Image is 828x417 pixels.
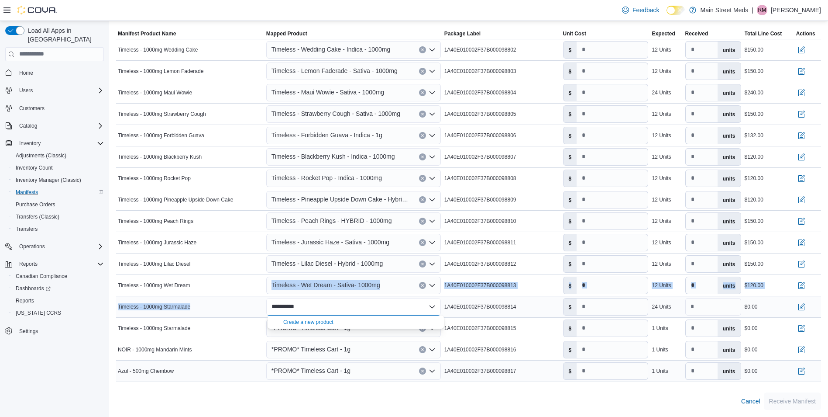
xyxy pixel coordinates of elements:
[444,239,516,246] span: 1A40E010002F37B000098811
[718,234,741,251] label: units
[444,261,516,268] span: 1A40E010002F37B000098812
[268,316,444,328] div: Choose from the following options
[16,103,104,114] span: Customers
[652,346,668,353] div: 1 Units
[16,309,61,316] span: [US_STATE] CCRS
[444,218,516,225] span: 1A40E010002F37B000098810
[745,175,763,182] div: $120.00
[118,46,198,53] span: Timeless - 1000mg Wedding Cake
[419,68,426,75] button: Clear input
[271,365,350,376] span: *PROMO* Timeless Cart - 1g
[745,303,758,310] div: $0.00
[16,189,38,196] span: Manifests
[745,111,763,118] div: $150.00
[19,261,38,268] span: Reports
[12,271,104,281] span: Canadian Compliance
[632,6,659,14] span: Feedback
[652,132,671,139] div: 12 Units
[19,105,45,112] span: Customers
[652,261,671,268] div: 12 Units
[19,328,38,335] span: Settings
[266,30,307,37] span: Mapped Product
[271,237,389,247] span: Timeless - Jurassic Haze - Sativa - 1000mg
[652,175,671,182] div: 12 Units
[563,277,577,294] label: $
[718,341,741,358] label: units
[429,218,436,225] button: Open list of options
[19,243,45,250] span: Operations
[444,282,516,289] span: 1A40E010002F37B000098813
[271,66,398,76] span: Timeless - Lemon Faderade - Sativa - 1000mg
[745,368,758,375] div: $0.00
[563,127,577,144] label: $
[12,224,41,234] a: Transfers
[563,363,577,379] label: $
[118,261,190,268] span: Timeless - 1000mg Lilac Diesel
[419,175,426,182] button: Clear input
[718,320,741,337] label: units
[718,63,741,80] label: units
[419,218,426,225] button: Clear input
[16,121,104,131] span: Catalog
[118,218,193,225] span: Timeless - 1000mg Peach Rings
[19,87,33,94] span: Users
[618,1,663,19] a: Feedback
[563,84,577,101] label: $
[745,30,782,37] span: Total Line Cost
[16,138,104,149] span: Inventory
[283,319,333,326] button: Create a new product
[16,325,104,336] span: Settings
[745,239,763,246] div: $150.00
[444,153,516,160] span: 1A40E010002F37B000098807
[652,68,671,75] div: 12 Units
[16,259,41,269] button: Reports
[718,363,741,379] label: units
[563,256,577,272] label: $
[718,106,741,122] label: units
[16,226,38,233] span: Transfers
[118,325,190,332] span: Timeless - 1000mg Starmalade
[16,326,41,337] a: Settings
[745,196,763,203] div: $120.00
[652,282,671,289] div: 12 Units
[12,212,104,222] span: Transfers (Classic)
[12,150,70,161] a: Adjustments (Classic)
[444,132,516,139] span: 1A40E010002F37B000098806
[9,295,107,307] button: Reports
[429,239,436,246] button: Open list of options
[2,66,107,79] button: Home
[652,30,675,37] span: Expected
[652,46,671,53] div: 12 Units
[419,346,426,353] button: Clear input
[652,196,671,203] div: 12 Units
[429,153,436,160] button: Open list of options
[12,212,63,222] a: Transfers (Classic)
[16,152,66,159] span: Adjustments (Classic)
[271,258,383,269] span: Timeless - Lilac Diesel - Hybrid - 1000mg
[9,198,107,211] button: Purchase Orders
[563,234,577,251] label: $
[9,270,107,282] button: Canadian Compliance
[9,223,107,235] button: Transfers
[9,162,107,174] button: Inventory Count
[12,199,104,210] span: Purchase Orders
[271,151,395,162] span: Timeless - Blackberry Kush - Indica - 1000mg
[429,89,436,96] button: Open list of options
[16,85,36,96] button: Users
[718,84,741,101] label: units
[563,341,577,358] label: $
[745,46,763,53] div: $150.00
[444,325,516,332] span: 1A40E010002F37B000098815
[652,303,671,310] div: 24 Units
[764,393,821,410] button: Receive Manifest
[17,6,57,14] img: Cova
[563,299,577,315] label: $
[2,84,107,97] button: Users
[745,68,763,75] div: $150.00
[2,137,107,149] button: Inventory
[652,153,671,160] div: 12 Units
[745,89,763,96] div: $240.00
[118,111,206,118] span: Timeless - 1000mg Strawberry Cough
